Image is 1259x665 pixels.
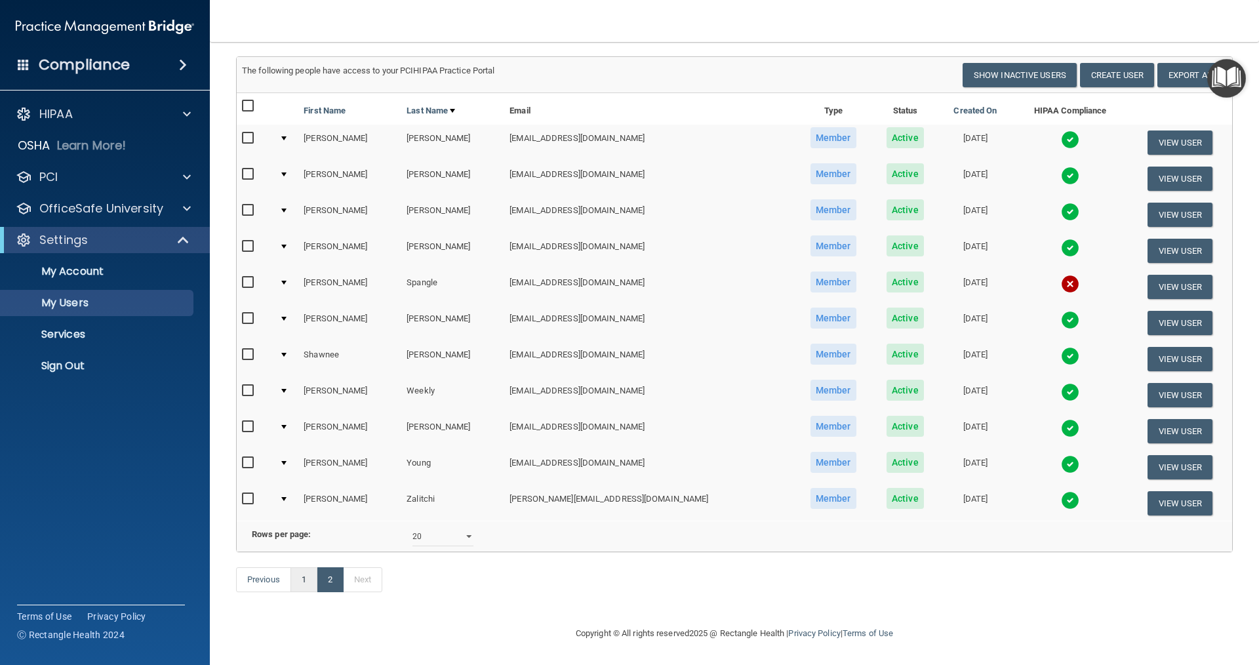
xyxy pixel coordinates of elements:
img: tick.e7d51cea.svg [1061,203,1079,221]
img: tick.e7d51cea.svg [1061,311,1079,329]
button: View User [1148,275,1212,299]
button: View User [1148,347,1212,371]
td: [EMAIL_ADDRESS][DOMAIN_NAME] [504,125,794,161]
button: View User [1148,455,1212,479]
a: Created On [953,103,997,119]
span: Active [887,199,924,220]
td: [EMAIL_ADDRESS][DOMAIN_NAME] [504,305,794,341]
td: [EMAIL_ADDRESS][DOMAIN_NAME] [504,449,794,485]
td: [PERSON_NAME] [298,413,401,449]
td: [PERSON_NAME] [401,197,504,233]
td: [PERSON_NAME] [298,305,401,341]
td: [PERSON_NAME] [298,197,401,233]
span: Active [887,380,924,401]
img: cross.ca9f0e7f.svg [1061,275,1079,293]
td: [EMAIL_ADDRESS][DOMAIN_NAME] [504,341,794,377]
td: [PERSON_NAME][EMAIL_ADDRESS][DOMAIN_NAME] [504,485,794,521]
th: Type [794,93,872,125]
button: View User [1148,419,1212,443]
td: [PERSON_NAME] [401,233,504,269]
a: Previous [236,567,291,592]
p: My Account [9,265,188,278]
a: Terms of Use [17,610,71,623]
iframe: Drift Widget Chat Controller [1032,572,1243,624]
a: Privacy Policy [87,610,146,623]
span: Active [887,416,924,437]
span: Active [887,344,924,365]
p: Sign Out [9,359,188,373]
span: The following people have access to your PCIHIPAA Practice Portal [242,66,495,75]
p: Learn More! [57,138,127,153]
span: Member [810,488,856,509]
button: View User [1148,203,1212,227]
td: [PERSON_NAME] [298,161,401,197]
span: Member [810,235,856,256]
span: Active [887,308,924,329]
img: tick.e7d51cea.svg [1061,239,1079,257]
button: View User [1148,167,1212,191]
td: [DATE] [938,269,1013,305]
th: HIPAA Compliance [1012,93,1127,125]
td: [PERSON_NAME] [298,449,401,485]
td: [PERSON_NAME] [298,377,401,413]
th: Email [504,93,794,125]
td: [EMAIL_ADDRESS][DOMAIN_NAME] [504,161,794,197]
td: [DATE] [938,125,1013,161]
td: Weekly [401,377,504,413]
td: [PERSON_NAME] [298,485,401,521]
td: [DATE] [938,341,1013,377]
span: Member [810,416,856,437]
a: 1 [290,567,317,592]
span: Member [810,452,856,473]
td: Shawnee [298,341,401,377]
td: [DATE] [938,197,1013,233]
a: Privacy Policy [788,628,840,638]
p: PCI [39,169,58,185]
img: PMB logo [16,14,194,40]
img: tick.e7d51cea.svg [1061,131,1079,149]
img: tick.e7d51cea.svg [1061,167,1079,185]
span: Member [810,344,856,365]
a: Last Name [407,103,455,119]
div: Copyright © All rights reserved 2025 @ Rectangle Health | | [495,613,974,655]
a: PCI [16,169,191,185]
button: View User [1148,491,1212,515]
img: tick.e7d51cea.svg [1061,383,1079,401]
span: Member [810,127,856,148]
button: View User [1148,311,1212,335]
th: Status [872,93,938,125]
a: OfficeSafe University [16,201,191,216]
td: [PERSON_NAME] [401,341,504,377]
span: Member [810,380,856,401]
td: [DATE] [938,413,1013,449]
td: [DATE] [938,233,1013,269]
b: Rows per page: [252,529,311,539]
p: Services [9,328,188,341]
span: Ⓒ Rectangle Health 2024 [17,628,125,641]
h4: Compliance [39,56,130,74]
td: [EMAIL_ADDRESS][DOMAIN_NAME] [504,233,794,269]
td: [DATE] [938,377,1013,413]
a: First Name [304,103,346,119]
button: View User [1148,383,1212,407]
button: View User [1148,131,1212,155]
td: [PERSON_NAME] [298,233,401,269]
td: [PERSON_NAME] [401,161,504,197]
td: Young [401,449,504,485]
p: HIPAA [39,106,73,122]
a: 2 [317,567,344,592]
img: tick.e7d51cea.svg [1061,455,1079,474]
a: Next [343,567,382,592]
td: [PERSON_NAME] [298,269,401,305]
p: My Users [9,296,188,310]
span: Member [810,199,856,220]
img: tick.e7d51cea.svg [1061,347,1079,365]
a: Export All [1157,63,1227,87]
td: [DATE] [938,305,1013,341]
td: [PERSON_NAME] [298,125,401,161]
button: View User [1148,239,1212,263]
a: Settings [16,232,190,248]
td: [PERSON_NAME] [401,305,504,341]
td: [EMAIL_ADDRESS][DOMAIN_NAME] [504,197,794,233]
td: [PERSON_NAME] [401,125,504,161]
